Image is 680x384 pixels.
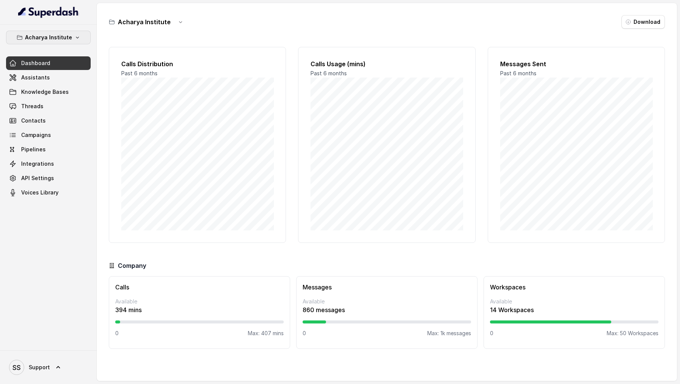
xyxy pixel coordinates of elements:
[21,189,59,196] span: Voices Library
[303,298,471,305] p: Available
[115,330,119,337] p: 0
[6,99,91,113] a: Threads
[25,33,72,42] p: Acharya Institute
[6,128,91,142] a: Campaigns
[303,283,471,292] h3: Messages
[6,85,91,99] a: Knowledge Bases
[118,17,171,26] h3: Acharya Institute
[118,261,146,270] h3: Company
[303,305,471,314] p: 860 messages
[490,330,493,337] p: 0
[427,330,471,337] p: Max: 1k messages
[311,59,463,68] h2: Calls Usage (mins)
[21,74,50,81] span: Assistants
[21,103,43,110] span: Threads
[6,357,91,378] a: Support
[21,59,50,67] span: Dashboard
[490,305,658,314] p: 14 Workspaces
[490,283,658,292] h3: Workspaces
[311,70,347,76] span: Past 6 months
[6,157,91,171] a: Integrations
[248,330,284,337] p: Max: 407 mins
[6,56,91,70] a: Dashboard
[21,88,69,96] span: Knowledge Bases
[303,330,306,337] p: 0
[6,171,91,185] a: API Settings
[500,59,652,68] h2: Messages Sent
[121,70,158,76] span: Past 6 months
[607,330,658,337] p: Max: 50 Workspaces
[29,364,50,371] span: Support
[121,59,274,68] h2: Calls Distribution
[6,31,91,44] button: Acharya Institute
[6,114,91,127] a: Contacts
[21,146,46,153] span: Pipelines
[6,143,91,156] a: Pipelines
[21,117,46,124] span: Contacts
[6,71,91,84] a: Assistants
[115,283,284,292] h3: Calls
[115,305,284,314] p: 394 mins
[18,6,79,18] img: light.svg
[490,298,658,305] p: Available
[21,174,54,182] span: API Settings
[621,15,665,29] button: Download
[500,70,536,76] span: Past 6 months
[21,160,54,168] span: Integrations
[21,131,51,139] span: Campaigns
[12,364,21,372] text: SS
[6,186,91,199] a: Voices Library
[115,298,284,305] p: Available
